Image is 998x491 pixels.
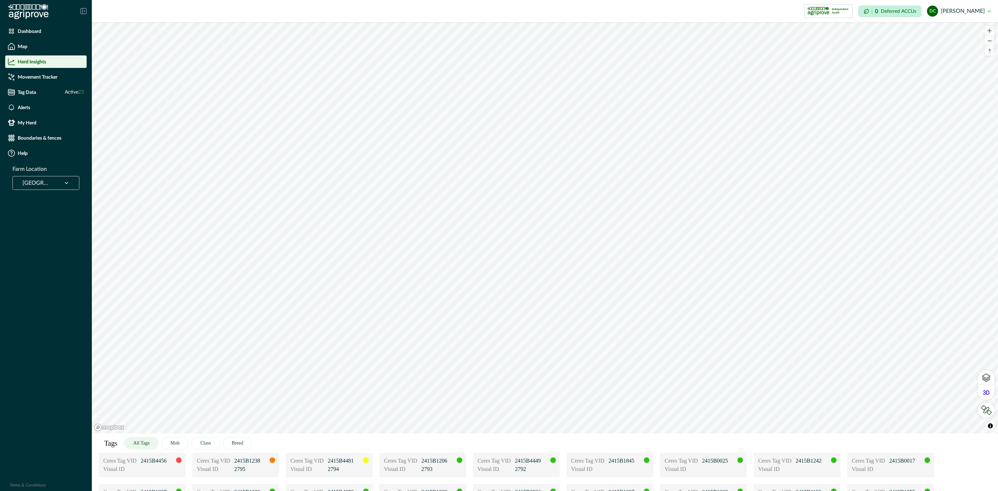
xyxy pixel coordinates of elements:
[12,165,47,173] p: Farm Location
[18,89,36,95] p: Tag Data
[609,457,643,465] p: 2415B1845
[18,120,36,125] p: My Herd
[10,483,46,487] a: Terms & Conditions
[328,457,362,465] p: 2415B4481
[103,457,138,465] p: Ceres Tag VID
[104,438,117,448] p: Tags
[8,4,49,19] img: Logo
[18,74,58,80] p: Movement Tracker
[18,105,30,110] p: Alerts
[18,28,41,34] p: Dashboard
[5,71,87,83] a: Movement Tracker
[986,422,995,430] button: Toggle attribution
[927,3,991,19] button: dylan cronje[PERSON_NAME]
[665,457,699,465] p: Ceres Tag VID
[478,465,512,473] p: Visual ID
[515,465,550,473] p: 2792
[832,8,850,15] p: Independent Audit
[889,457,924,465] p: 2415B0017
[124,437,158,449] button: All Tags
[290,465,325,473] p: Visual ID
[702,457,737,465] p: 2415B0025
[5,25,87,37] a: Dashboard
[981,405,992,415] img: LkRIKP7pqK064DBUf7vatyaj0RnXiK+1zEGAAAAAElFTkSuQmCC
[421,457,456,465] p: 2415B1206
[665,465,699,473] p: Visual ID
[571,457,606,465] p: Ceres Tag VID
[5,86,87,98] a: Tag DataActive23
[881,9,916,14] p: Deferred ACCUs
[804,4,853,18] button: certification logoIndependent Audit
[290,457,325,465] p: Ceres Tag VID
[5,147,87,159] a: Help
[197,457,231,465] p: Ceres Tag VID
[984,36,995,46] button: Zoom out
[234,457,269,465] p: 2415B1238
[984,46,995,56] button: Reset bearing to north
[18,150,28,156] p: Help
[796,457,830,465] p: 2415B1242
[852,465,886,473] p: Visual ID
[191,437,220,449] button: Class
[384,465,419,473] p: Visual ID
[515,457,550,465] p: 2415B4449
[807,6,829,17] img: certification logo
[5,101,87,114] a: Alerts
[571,465,606,473] p: Visual ID
[5,116,87,129] a: My Herd
[875,9,878,14] p: 0
[161,437,189,449] button: Mob
[984,26,995,36] button: Zoom in
[18,59,46,64] p: Herd Insights
[65,89,84,96] span: Active
[852,457,886,465] p: Ceres Tag VID
[5,55,87,68] a: Herd Insights
[78,90,84,95] span: 23
[5,132,87,144] a: Boundaries & fences
[94,423,124,431] a: Mapbox logo
[141,457,175,465] p: 2415B4456
[963,458,998,491] iframe: Chat Widget
[92,22,998,433] canvas: Map
[223,437,252,449] button: Breed
[18,44,27,49] p: Map
[478,457,512,465] p: Ceres Tag VID
[758,465,793,473] p: Visual ID
[421,465,456,473] p: 2793
[18,135,61,141] p: Boundaries & fences
[234,465,269,473] p: 2795
[384,457,419,465] p: Ceres Tag VID
[197,465,231,473] p: Visual ID
[758,457,793,465] p: Ceres Tag VID
[5,40,87,53] a: Map
[103,465,138,473] p: Visual ID
[328,465,362,473] p: 2794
